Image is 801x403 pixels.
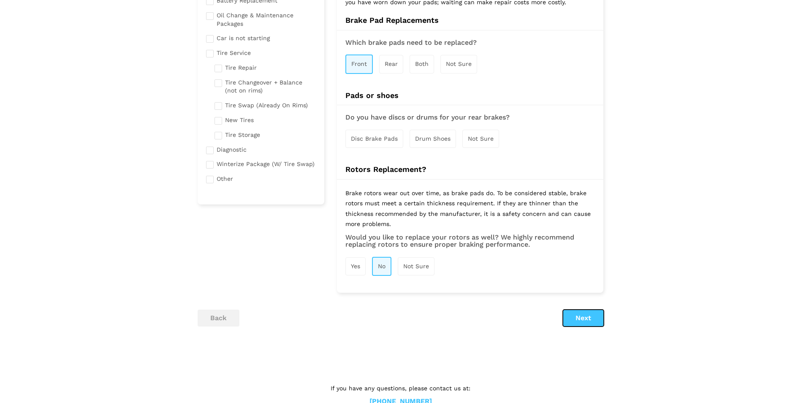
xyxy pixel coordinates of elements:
[415,60,429,67] span: Both
[337,16,603,25] h4: Brake Pad Replacements
[268,384,534,393] p: If you have any questions, please contact us at:
[403,263,429,270] span: Not Sure
[351,60,367,67] span: Front
[468,135,494,142] span: Not Sure
[351,263,360,270] span: Yes
[378,263,386,270] span: No
[198,310,239,327] button: back
[351,135,398,142] span: Disc Brake Pads
[415,135,451,142] span: Drum Shoes
[337,165,603,174] h4: Rotors Replacement?
[345,114,595,121] h3: Do you have discs or drums for your rear brakes?
[345,39,595,46] h3: Which brake pads need to be replaced?
[345,234,595,248] h3: Would you like to replace your rotors as well? We highly recommend replacing rotors to ensure pro...
[385,60,398,67] span: Rear
[345,188,595,234] p: Brake rotors wear out over time, as brake pads do. To be considered stable, brake rotors must mee...
[446,60,472,67] span: Not Sure
[563,310,604,327] button: Next
[337,91,603,100] h4: Pads or shoes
